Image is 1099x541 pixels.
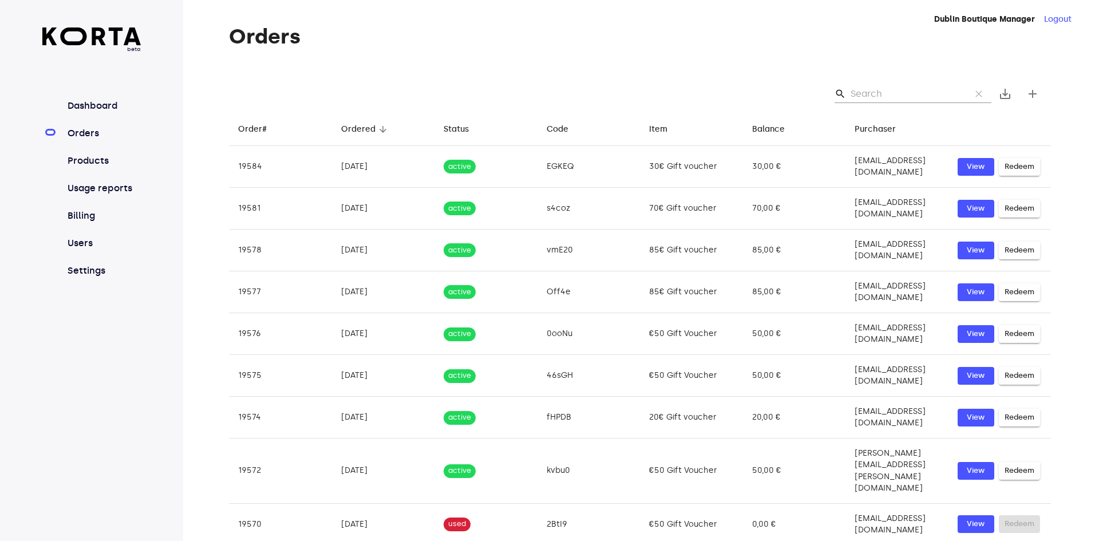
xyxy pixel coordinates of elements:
[752,123,785,136] div: Balance
[238,123,267,136] div: Order#
[229,188,332,230] td: 19581
[1005,160,1034,173] span: Redeem
[999,283,1040,301] button: Redeem
[958,242,994,259] button: View
[444,329,476,339] span: active
[963,202,989,215] span: View
[537,146,641,188] td: EGKEQ
[229,397,332,439] td: 19574
[65,264,141,278] a: Settings
[958,200,994,218] button: View
[1005,464,1034,477] span: Redeem
[444,123,484,136] span: Status
[444,245,476,256] span: active
[537,230,641,271] td: vmE20
[958,158,994,176] button: View
[958,283,994,301] button: View
[999,462,1040,480] button: Redeem
[963,160,989,173] span: View
[991,80,1019,108] button: Export
[999,325,1040,343] button: Redeem
[444,203,476,214] span: active
[963,369,989,382] span: View
[42,27,141,53] a: beta
[640,230,743,271] td: 85€ Gift voucher
[332,355,435,397] td: [DATE]
[332,397,435,439] td: [DATE]
[378,124,388,135] span: arrow_downward
[332,230,435,271] td: [DATE]
[332,313,435,355] td: [DATE]
[999,200,1040,218] button: Redeem
[743,146,846,188] td: 30,00 €
[640,271,743,313] td: 85€ Gift voucher
[1005,411,1034,424] span: Redeem
[1005,244,1034,257] span: Redeem
[999,367,1040,385] button: Redeem
[229,25,1051,48] h1: Orders
[855,123,911,136] span: Purchaser
[1044,14,1072,25] button: Logout
[845,439,948,503] td: [PERSON_NAME][EMAIL_ADDRESS][PERSON_NAME][DOMAIN_NAME]
[845,188,948,230] td: [EMAIL_ADDRESS][DOMAIN_NAME]
[855,123,896,136] div: Purchaser
[229,313,332,355] td: 19576
[958,515,994,533] button: View
[845,271,948,313] td: [EMAIL_ADDRESS][DOMAIN_NAME]
[537,355,641,397] td: 46sGH
[341,123,390,136] span: Ordered
[934,14,1035,24] strong: Dublin Boutique Manager
[1005,202,1034,215] span: Redeem
[332,146,435,188] td: [DATE]
[958,367,994,385] a: View
[547,123,568,136] div: Code
[743,313,846,355] td: 50,00 €
[743,397,846,439] td: 20,00 €
[958,409,994,427] a: View
[958,462,994,480] button: View
[229,271,332,313] td: 19577
[332,188,435,230] td: [DATE]
[998,87,1012,101] span: save_alt
[1026,87,1039,101] span: add
[999,158,1040,176] button: Redeem
[341,123,375,136] div: Ordered
[845,230,948,271] td: [EMAIL_ADDRESS][DOMAIN_NAME]
[963,518,989,531] span: View
[229,439,332,503] td: 19572
[444,412,476,423] span: active
[42,45,141,53] span: beta
[444,123,469,136] div: Status
[845,397,948,439] td: [EMAIL_ADDRESS][DOMAIN_NAME]
[332,439,435,503] td: [DATE]
[444,519,471,530] span: used
[444,161,476,172] span: active
[444,370,476,381] span: active
[65,99,141,113] a: Dashboard
[537,271,641,313] td: Off4e
[537,188,641,230] td: s4coz
[640,355,743,397] td: €50 Gift Voucher
[649,123,682,136] span: Item
[743,439,846,503] td: 50,00 €
[537,397,641,439] td: fHPDB
[229,146,332,188] td: 19584
[444,465,476,476] span: active
[332,271,435,313] td: [DATE]
[640,439,743,503] td: €50 Gift Voucher
[640,188,743,230] td: 70€ Gift voucher
[640,146,743,188] td: 30€ Gift voucher
[65,209,141,223] a: Billing
[1005,327,1034,341] span: Redeem
[238,123,282,136] span: Order#
[42,27,141,45] img: Korta
[65,154,141,168] a: Products
[547,123,583,136] span: Code
[743,188,846,230] td: 70,00 €
[640,397,743,439] td: 20€ Gift voucher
